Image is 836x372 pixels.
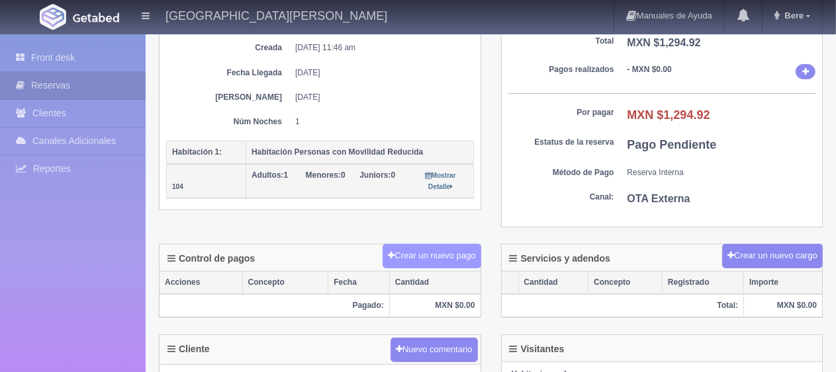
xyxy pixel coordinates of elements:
[295,67,464,79] dd: [DATE]
[73,13,119,22] img: Getabed
[627,193,690,204] b: OTA Externa
[167,254,255,264] h4: Control de pagos
[627,37,701,48] b: MXN $1,294.92
[502,294,744,317] th: Total:
[176,116,282,128] dt: Núm Noches
[426,172,456,190] small: Mostrar Detalle
[627,167,816,178] dd: Reserva Interna
[662,272,743,294] th: Registrado
[242,272,328,294] th: Concepto
[627,65,672,74] b: - MXN $0.00
[295,92,464,103] dd: [DATE]
[508,107,614,118] dt: Por pagar
[744,272,822,294] th: Importe
[781,11,804,20] span: Bere
[172,147,222,157] b: Habitación 1:
[508,64,614,75] dt: Pagos realizados
[172,183,183,190] small: 104
[744,294,822,317] th: MXN $0.00
[508,36,614,47] dt: Total
[40,4,66,30] img: Getabed
[389,294,480,317] th: MXN $0.00
[508,167,614,178] dt: Método de Pago
[588,272,663,294] th: Concepto
[246,141,474,164] th: Habitación Personas con Movilidad Reducida
[510,254,610,264] h4: Servicios y adendos
[359,170,391,180] strong: Juniors:
[383,244,481,268] button: Crear un nuevo pago
[165,7,387,23] h4: [GEOGRAPHIC_DATA][PERSON_NAME]
[295,42,464,54] dd: [DATE] 11:46 am
[167,344,210,354] h4: Cliente
[252,170,284,180] strong: Adultos:
[328,272,390,294] th: Fecha
[722,244,823,268] button: Crear un nuevo cargo
[160,272,242,294] th: Acciones
[508,137,614,148] dt: Estatus de la reserva
[391,338,478,362] button: Nuevo comentario
[510,344,565,354] h4: Visitantes
[426,170,456,191] a: Mostrar Detalle
[295,116,464,128] dd: 1
[508,192,614,203] dt: Canal:
[176,92,282,103] dt: [PERSON_NAME]
[389,272,480,294] th: Cantidad
[627,108,710,122] b: MXN $1,294.92
[518,272,588,294] th: Cantidad
[160,294,389,317] th: Pagado:
[627,138,717,151] b: Pago Pendiente
[176,67,282,79] dt: Fecha Llegada
[306,170,346,180] span: 0
[252,170,288,180] span: 1
[306,170,341,180] strong: Menores:
[359,170,395,180] span: 0
[176,42,282,54] dt: Creada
